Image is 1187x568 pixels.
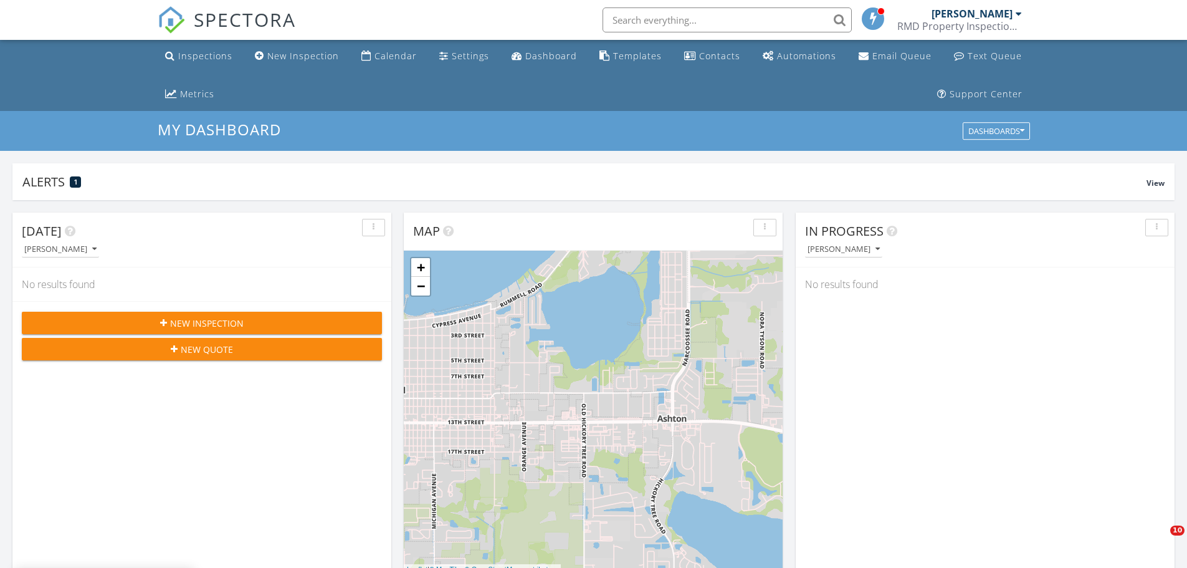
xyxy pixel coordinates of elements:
div: No results found [12,267,391,301]
a: New Inspection [250,45,344,68]
span: My Dashboard [158,119,281,140]
div: Calendar [374,50,417,62]
button: New Inspection [22,312,382,334]
div: Support Center [950,88,1023,100]
div: Metrics [180,88,214,100]
span: 10 [1170,526,1185,536]
a: Email Queue [854,45,937,68]
div: [PERSON_NAME] [932,7,1013,20]
span: SPECTORA [194,6,296,32]
a: Calendar [356,45,422,68]
a: Text Queue [949,45,1027,68]
button: [PERSON_NAME] [805,241,882,258]
button: [PERSON_NAME] [22,241,99,258]
iframe: Intercom live chat [1145,526,1175,556]
a: Settings [434,45,494,68]
span: View [1146,178,1165,188]
a: Templates [594,45,667,68]
div: Alerts [22,173,1146,190]
a: SPECTORA [158,17,296,43]
div: Dashboards [968,127,1024,136]
div: Dashboard [525,50,577,62]
div: Text Queue [968,50,1022,62]
button: Dashboards [963,123,1030,140]
div: Automations [777,50,836,62]
a: Support Center [932,83,1027,106]
div: RMD Property Inspections, LLC [897,20,1022,32]
div: Contacts [699,50,740,62]
div: No results found [796,267,1175,301]
span: Map [413,223,440,239]
a: Zoom out [411,277,430,296]
span: [DATE] [22,223,62,239]
div: Settings [452,50,489,62]
span: In Progress [805,223,884,239]
div: Inspections [178,50,232,62]
a: Metrics [160,83,219,106]
a: Automations (Basic) [758,45,841,68]
span: New Quote [181,343,233,356]
span: New Inspection [170,317,244,330]
button: New Quote [22,338,382,360]
div: Templates [613,50,662,62]
input: Search everything... [603,7,852,32]
a: Dashboard [507,45,582,68]
div: New Inspection [267,50,339,62]
div: [PERSON_NAME] [808,245,880,254]
a: Contacts [679,45,745,68]
a: Inspections [160,45,237,68]
div: [PERSON_NAME] [24,245,97,254]
a: Zoom in [411,258,430,277]
span: 1 [74,178,77,186]
div: Email Queue [872,50,932,62]
img: The Best Home Inspection Software - Spectora [158,6,185,34]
